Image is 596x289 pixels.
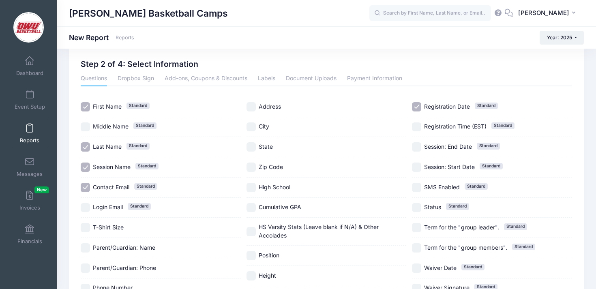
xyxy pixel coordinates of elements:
[518,9,569,17] span: [PERSON_NAME]
[461,264,485,270] span: Standard
[247,163,256,172] input: Zip Code
[259,252,279,259] span: Position
[412,243,421,253] input: Term for the "group members".Standard
[128,203,151,210] span: Standard
[446,203,469,210] span: Standard
[69,4,228,23] h1: [PERSON_NAME] Basketball Camps
[424,264,457,271] span: Waiver Date
[11,86,49,114] a: Event Setup
[93,224,124,231] span: T-Shirt Size
[11,186,49,215] a: InvoicesNew
[247,251,256,260] input: Position
[134,183,157,190] span: Standard
[424,224,499,231] span: Term for the "group leader".
[540,31,584,45] button: Year: 2025
[286,72,337,86] a: Document Uploads
[259,143,273,150] span: State
[11,119,49,148] a: Reports
[93,244,155,251] span: Parent/Guardian: Name
[491,122,515,129] span: Standard
[247,183,256,192] input: High School
[259,123,269,130] span: City
[412,142,421,152] input: Session: End DateStandard
[93,163,131,170] span: Session Name
[247,271,256,280] input: Height
[477,143,500,149] span: Standard
[11,153,49,181] a: Messages
[247,142,256,152] input: State
[81,142,90,152] input: Last NameStandard
[424,184,460,191] span: SMS Enabled
[247,227,256,236] input: HS Varsity Stats (Leave blank if N/A) & Other Accolades
[259,184,290,191] span: High School
[247,102,256,111] input: Address
[369,5,491,21] input: Search by First Name, Last Name, or Email...
[247,203,256,212] input: Cumulative GPA
[424,163,475,170] span: Session: Start Date
[81,60,198,69] h2: Step 2 of 4: Select Information
[19,204,40,211] span: Invoices
[133,122,157,129] span: Standard
[412,163,421,172] input: Session: Start DateStandard
[116,35,134,41] a: Reports
[93,123,129,130] span: Middle Name
[424,123,487,130] span: Registration Time (EST)
[480,163,503,169] span: Standard
[347,72,402,86] a: Payment Information
[126,143,150,149] span: Standard
[20,137,39,144] span: Reports
[512,244,535,250] span: Standard
[247,122,256,132] input: City
[412,263,421,273] input: Waiver DateStandard
[475,103,498,109] span: Standard
[13,12,44,43] img: David Vogel Basketball Camps
[424,244,507,251] span: Term for the "group members".
[17,171,43,178] span: Messages
[81,72,107,86] a: Questions
[259,203,301,210] span: Cumulative GPA
[412,122,421,132] input: Registration Time (EST)Standard
[424,103,470,110] span: Registration Date
[81,163,90,172] input: Session NameStandard
[412,203,421,212] input: StatusStandard
[81,223,90,232] input: T-Shirt Size
[135,163,159,169] span: Standard
[258,72,275,86] a: Labels
[118,72,154,86] a: Dropbox Sign
[11,52,49,80] a: Dashboard
[465,183,488,190] span: Standard
[259,163,283,170] span: Zip Code
[15,103,45,110] span: Event Setup
[93,143,122,150] span: Last Name
[17,238,42,245] span: Financials
[412,223,421,232] input: Term for the "group leader".Standard
[69,33,134,42] h1: New Report
[81,203,90,212] input: Login EmailStandard
[93,103,122,110] span: First Name
[165,72,247,86] a: Add-ons, Coupons & Discounts
[11,220,49,248] a: Financials
[81,122,90,132] input: Middle NameStandard
[81,243,90,253] input: Parent/Guardian: Name
[259,223,379,239] span: HS Varsity Stats (Leave blank if N/A) & Other Accolades
[93,184,129,191] span: Contact Email
[16,70,43,77] span: Dashboard
[93,264,156,271] span: Parent/Guardian: Phone
[513,4,584,23] button: [PERSON_NAME]
[424,143,472,150] span: Session: End Date
[412,102,421,111] input: Registration DateStandard
[81,183,90,192] input: Contact EmailStandard
[126,103,150,109] span: Standard
[81,102,90,111] input: First NameStandard
[259,272,276,279] span: Height
[93,203,123,210] span: Login Email
[34,186,49,193] span: New
[412,183,421,192] input: SMS EnabledStandard
[424,203,441,210] span: Status
[547,34,572,41] span: Year: 2025
[259,103,281,110] span: Address
[504,223,527,230] span: Standard
[81,263,90,273] input: Parent/Guardian: Phone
